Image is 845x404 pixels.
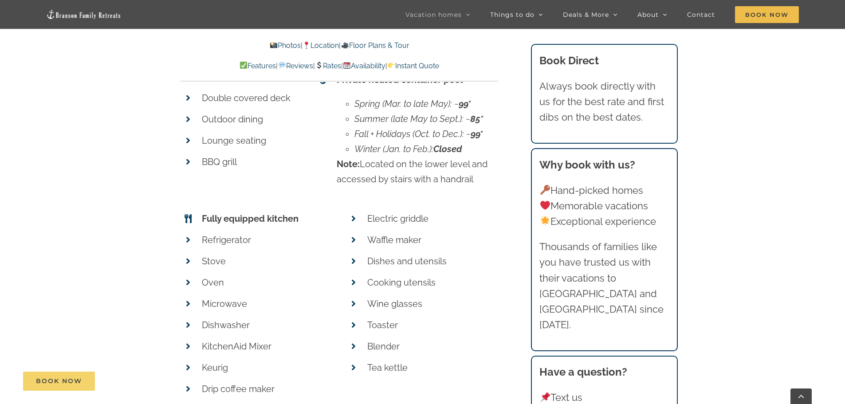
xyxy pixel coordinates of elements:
img: 📌 [540,392,550,402]
p: Hand-picked homes Memorable vacations Exceptional experience [539,183,669,230]
p: Keurig [202,360,333,375]
p: Lounge seating [202,133,303,148]
a: Floor Plans & Tour [341,41,409,50]
strong: Closed [433,144,462,154]
p: Located on the lower level and accessed by stairs with a handrail [337,157,498,187]
img: 📍 [303,42,310,49]
strong: 99° [471,129,483,139]
p: Dishes and utensils [367,254,499,269]
img: 📆 [343,62,350,69]
p: Waffle maker [367,232,499,247]
a: Instant Quote [387,62,439,70]
p: | | | | [181,60,498,72]
p: Blender [367,339,499,354]
span: Book Now [735,6,799,23]
img: 📸 [270,42,277,49]
img: ❤️ [540,200,550,210]
img: 🎥 [342,42,349,49]
img: 👉 [388,62,395,69]
span: Contact [687,12,715,18]
img: 🌟 [540,216,550,226]
p: Outdoor dining [202,112,303,127]
p: Stove [202,254,333,269]
span: Deals & More [563,12,609,18]
em: Winter (Jan. to Feb.): [354,144,462,154]
img: Branson Family Retreats Logo [46,9,122,20]
a: Features [240,62,276,70]
img: 💬 [279,62,286,69]
em: Fall + Holidays (Oct. to Dec.): ~ [354,129,483,139]
p: Oven [202,275,333,290]
p: Always book directly with us for the best rate and first dibs on the best dates. [539,78,669,126]
p: Refrigerator [202,232,333,247]
p: Dishwasher [202,318,333,333]
span: Things to do [490,12,535,18]
img: 💲 [315,62,322,69]
a: Book Now [23,372,95,391]
img: ✅ [240,62,247,69]
a: Location [303,41,339,50]
p: Double covered deck [202,90,303,106]
em: Spring (Mar. to late May): ~ [354,98,471,109]
p: KitchenAid Mixer [202,339,333,354]
p: Microwave [202,296,333,311]
strong: 99° [459,98,471,109]
h3: Why book with us? [539,157,669,173]
a: Reviews [278,62,313,70]
p: | | [181,40,498,51]
p: Tea kettle [367,360,499,375]
p: Toaster [367,318,499,333]
span: About [637,12,659,18]
p: Wine glasses [367,296,499,311]
span: Book Now [36,377,82,385]
strong: Private heated container pool [337,75,463,85]
span: Vacation homes [405,12,462,18]
strong: Have a question? [539,365,627,378]
p: Electric griddle [367,211,499,226]
p: Thousands of families like you have trusted us with their vacations to [GEOGRAPHIC_DATA] and [GEO... [539,239,669,333]
em: Summer (late May to Sept.): ~ [354,114,483,124]
p: BBQ grill [202,154,303,169]
a: Photos [270,41,301,50]
p: Cooking utensils [367,275,499,290]
strong: Note: [337,159,360,169]
b: Book Direct [539,54,599,67]
a: Rates [315,62,341,70]
strong: 85° [470,114,483,124]
strong: Fully equipped kitchen [202,213,299,224]
a: Availability [343,62,385,70]
img: 🔑 [540,185,550,195]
